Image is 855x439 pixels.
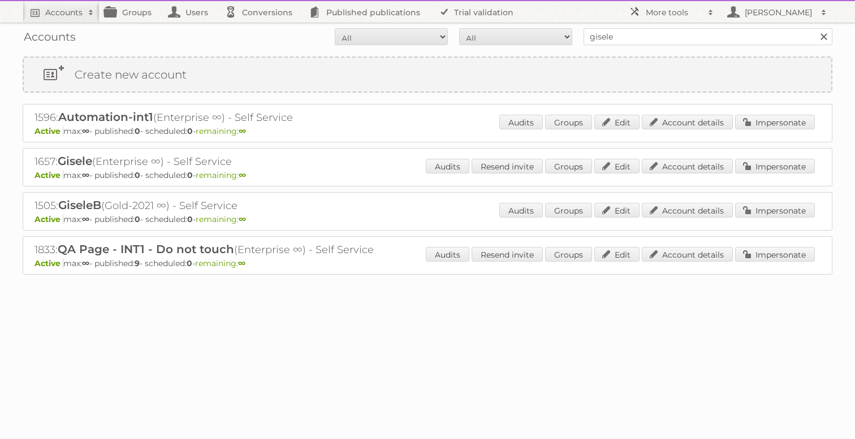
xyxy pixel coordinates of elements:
[742,7,815,18] h2: [PERSON_NAME]
[719,1,832,23] a: [PERSON_NAME]
[735,115,815,129] a: Impersonate
[472,247,543,262] a: Resend invite
[82,214,89,224] strong: ∞
[594,159,640,173] a: Edit
[426,247,469,262] a: Audits
[58,110,153,124] span: Automation-int1
[34,214,821,224] p: max: - published: - scheduled: -
[196,170,246,180] span: remaining:
[163,1,219,23] a: Users
[623,1,719,23] a: More tools
[58,198,101,212] span: GiseleB
[499,115,543,129] a: Audits
[187,126,193,136] strong: 0
[545,115,592,129] a: Groups
[472,159,543,173] a: Resend invite
[426,159,469,173] a: Audits
[58,154,92,168] span: Gisele
[735,247,815,262] a: Impersonate
[34,242,430,257] h2: 1833: (Enterprise ∞) - Self Service
[135,214,140,224] strong: 0
[34,258,821,268] p: max: - published: - scheduled: -
[642,115,733,129] a: Account details
[34,214,63,224] span: Active
[34,170,63,180] span: Active
[195,258,245,268] span: remaining:
[239,170,246,180] strong: ∞
[219,1,304,23] a: Conversions
[34,154,430,169] h2: 1657: (Enterprise ∞) - Self Service
[34,126,821,136] p: max: - published: - scheduled: -
[239,214,246,224] strong: ∞
[58,242,234,256] span: QA Page - INT1 - Do not touch
[34,198,430,213] h2: 1505: (Gold-2021 ∞) - Self Service
[594,115,640,129] a: Edit
[187,170,193,180] strong: 0
[135,258,140,268] strong: 9
[642,247,733,262] a: Account details
[45,7,83,18] h2: Accounts
[545,247,592,262] a: Groups
[34,126,63,136] span: Active
[82,258,89,268] strong: ∞
[239,126,246,136] strong: ∞
[594,247,640,262] a: Edit
[499,203,543,218] a: Audits
[545,159,592,173] a: Groups
[304,1,431,23] a: Published publications
[34,258,63,268] span: Active
[23,1,100,23] a: Accounts
[545,203,592,218] a: Groups
[100,1,163,23] a: Groups
[196,214,246,224] span: remaining:
[82,126,89,136] strong: ∞
[34,170,821,180] p: max: - published: - scheduled: -
[642,203,733,218] a: Account details
[135,126,140,136] strong: 0
[82,170,89,180] strong: ∞
[34,110,430,125] h2: 1596: (Enterprise ∞) - Self Service
[642,159,733,173] a: Account details
[646,7,702,18] h2: More tools
[196,126,246,136] span: remaining:
[187,258,192,268] strong: 0
[187,214,193,224] strong: 0
[431,1,525,23] a: Trial validation
[238,258,245,268] strong: ∞
[135,170,140,180] strong: 0
[594,203,640,218] a: Edit
[735,203,815,218] a: Impersonate
[24,58,831,92] a: Create new account
[735,159,815,173] a: Impersonate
